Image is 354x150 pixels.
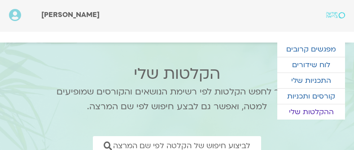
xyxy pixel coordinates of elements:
[41,10,100,20] span: [PERSON_NAME]
[277,89,345,104] a: קורסים ותכניות
[45,85,310,114] p: אפשר לחפש הקלטות לפי רשימת הנושאים והקורסים שמופיעים למטה, ואפשר גם לבצע חיפוש לפי שם המרצה.
[277,42,345,57] a: מפגשים קרובים
[277,104,345,120] a: ההקלטות שלי
[113,141,250,150] span: לביצוע חיפוש של הקלטה לפי שם המרצה
[277,57,345,73] a: לוח שידורים
[45,65,310,83] h2: הקלטות שלי
[277,73,345,88] a: התכניות שלי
